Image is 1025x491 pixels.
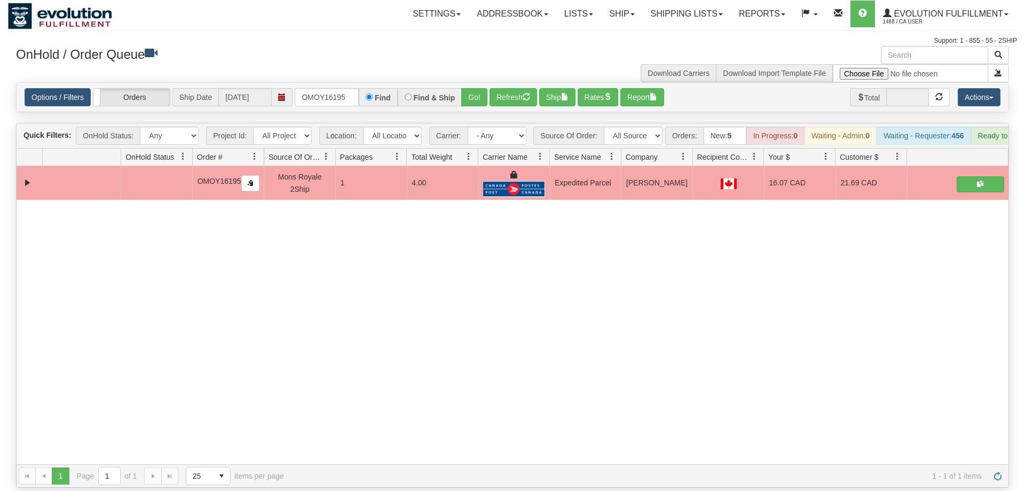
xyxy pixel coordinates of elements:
span: Service Name [554,152,601,162]
div: Waiting - Requester: [877,127,971,145]
a: Recipient Country filter column settings [745,147,763,166]
input: Import [833,64,988,82]
span: Project Id: [206,127,253,145]
td: 16.07 CAD [764,166,835,200]
span: 1 - 1 of 1 items [299,472,982,480]
img: CA [721,178,737,189]
a: Refresh [989,467,1006,485]
span: Carrier Name [483,152,527,162]
a: Your $ filter column settings [817,147,835,166]
span: OnHold Status [125,152,174,162]
a: Options / Filters [25,88,91,106]
button: Ship [539,88,575,106]
a: Order # filter column settings [246,147,264,166]
button: Go! [461,88,487,106]
input: Page 1 [99,467,120,485]
span: 1 [340,178,344,187]
span: Customer $ [840,152,878,162]
span: OMOY16195 [198,177,241,185]
span: Carrier: [429,127,468,145]
label: Find [375,94,391,102]
button: Rates [578,88,619,106]
span: 4.00 [412,178,426,187]
td: 21.69 CAD [835,166,907,200]
label: Quick Filters: [23,130,71,141]
td: Expedited Parcel [550,166,621,200]
a: Total Weight filter column settings [460,147,478,166]
a: Download Carriers [648,69,709,77]
span: Source Of Order: [533,127,604,145]
button: Copy to clipboard [241,175,259,191]
td: [PERSON_NAME] [621,166,692,200]
a: Service Name filter column settings [603,147,621,166]
div: New: [704,127,746,145]
span: 1488 / CA User [883,17,963,27]
input: Search [881,46,988,64]
a: Source Of Order filter column settings [317,147,335,166]
img: Canada Post [483,181,545,197]
h3: OnHold / Order Queue [16,46,504,61]
span: Location: [319,127,363,145]
span: Page sizes drop down [186,467,231,485]
span: Recipient Country [697,152,751,162]
span: Total [850,88,887,106]
span: Page of 1 [77,467,137,485]
a: Packages filter column settings [388,147,406,166]
button: Shipping Documents [957,176,1004,192]
a: Evolution Fulfillment 1488 / CA User [875,1,1016,27]
span: Order # [197,152,222,162]
span: Ship Date [172,88,218,106]
span: Page 1 [52,467,69,485]
a: Download Import Template File [723,69,826,77]
div: In Progress: [746,127,805,145]
button: Report [620,88,664,106]
span: select [213,467,230,485]
a: Ship [601,1,642,27]
a: Lists [556,1,601,27]
div: Waiting - Admin: [805,127,877,145]
span: Total Weight [411,152,452,162]
span: Source Of Order [269,152,322,162]
button: Search [988,46,1009,64]
div: grid toolbar [17,123,1008,149]
div: Mons Royale 2Ship [269,171,331,195]
strong: 0 [793,131,798,140]
a: Customer $ filter column settings [888,147,906,166]
img: logo1488.jpg [8,3,112,29]
span: Packages [340,152,373,162]
button: Actions [958,88,1000,106]
span: Evolution Fulfillment [892,9,1003,18]
span: 25 [193,471,207,481]
a: OnHold Status filter column settings [174,147,192,166]
a: Company filter column settings [674,147,692,166]
span: OnHold Status: [76,127,140,145]
strong: 5 [728,131,732,140]
a: Addressbook [469,1,556,27]
label: Orders [93,89,170,106]
span: Company [626,152,658,162]
a: Carrier Name filter column settings [531,147,549,166]
span: Orders: [665,127,704,145]
div: Support: 1 - 855 - 55 - 2SHIP [8,36,1017,45]
button: Refresh [490,88,537,106]
a: Settings [405,1,469,27]
label: Find & Ship [414,94,455,102]
span: items per page [186,467,284,485]
strong: 0 [865,131,870,140]
a: Shipping lists [643,1,731,27]
a: Reports [731,1,793,27]
strong: 456 [951,131,964,140]
span: Your $ [768,152,790,162]
a: Collapse [21,176,34,190]
input: Order # [295,88,359,106]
